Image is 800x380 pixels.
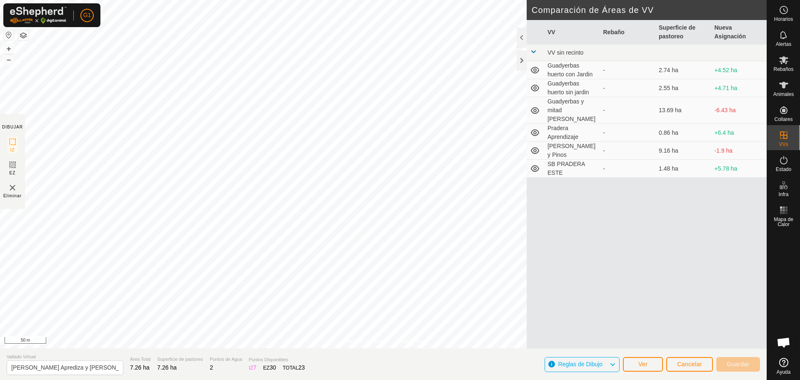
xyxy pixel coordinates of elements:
[547,49,583,56] span: VV sin recinto
[210,356,242,363] span: Puntos de Agua
[253,364,257,371] span: 7
[7,353,123,360] span: Vallado Virtual
[249,363,256,372] div: IZ
[655,20,711,45] th: Superficie de pastoreo
[544,20,600,45] th: VV
[623,357,663,372] button: Ver
[2,124,23,130] div: DIBUJAR
[544,124,600,142] td: Pradera Aprendizaje
[4,30,14,40] button: Restablecer Mapa
[603,106,652,115] div: -
[4,44,14,54] button: +
[677,361,702,367] span: Cancelar
[340,337,388,345] a: Política de Privacidad
[130,364,150,371] span: 7.26 ha
[210,364,213,371] span: 2
[282,363,305,372] div: TOTAL
[777,370,791,375] span: Ayuda
[249,356,305,363] span: Puntos Disponibles
[603,164,652,173] div: -
[558,361,603,367] span: Reglas de Dibujo
[398,337,426,345] a: Contáctenos
[600,20,656,45] th: Rebaño
[711,97,767,124] td: -6.43 ha
[298,364,305,371] span: 23
[270,364,276,371] span: 30
[769,217,798,227] span: Mapa de Calor
[771,330,796,355] div: Chat abierto
[10,147,15,153] span: IZ
[711,124,767,142] td: +6.4 ha
[776,42,791,47] span: Alertas
[711,20,767,45] th: Nueva Asignación
[10,7,67,24] img: Logo Gallagher
[7,183,17,193] img: VV
[711,79,767,97] td: +4.71 ha
[544,61,600,79] td: Guadyerbas huerto con Jardin
[544,142,600,160] td: [PERSON_NAME] y Pinos
[711,142,767,160] td: -1.9 ha
[130,356,150,363] span: Área Total
[666,357,713,372] button: Cancelar
[603,84,652,93] div: -
[18,30,28,40] button: Capas del Mapa
[638,361,648,367] span: Ver
[544,160,600,178] td: SB PRADERA ESTE
[776,167,791,172] span: Estado
[544,97,600,124] td: Guadyerbas y mitad [PERSON_NAME]
[655,61,711,79] td: 2.74 ha
[603,66,652,75] div: -
[655,79,711,97] td: 2.55 ha
[779,142,788,147] span: VVs
[532,5,767,15] h2: Comparación de Áreas de VV
[603,146,652,155] div: -
[655,160,711,178] td: 1.48 ha
[655,124,711,142] td: 0.86 ha
[157,364,177,371] span: 7.26 ha
[778,192,788,197] span: Infra
[774,17,793,22] span: Horarios
[263,363,276,372] div: EZ
[767,355,800,378] a: Ayuda
[716,357,760,372] button: Guardar
[711,61,767,79] td: +4.52 ha
[544,79,600,97] td: Guadyerbas huerto sin jardin
[774,117,792,122] span: Collares
[655,97,711,124] td: 13.69 ha
[727,361,750,367] span: Guardar
[655,142,711,160] td: 9.16 ha
[773,67,793,72] span: Rebaños
[3,193,22,199] span: Eliminar
[603,128,652,137] div: -
[10,170,16,176] span: EZ
[83,11,91,20] span: G1
[711,160,767,178] td: +5.78 ha
[157,356,203,363] span: Superficie de pastoreo
[4,55,14,65] button: –
[773,92,794,97] span: Animales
